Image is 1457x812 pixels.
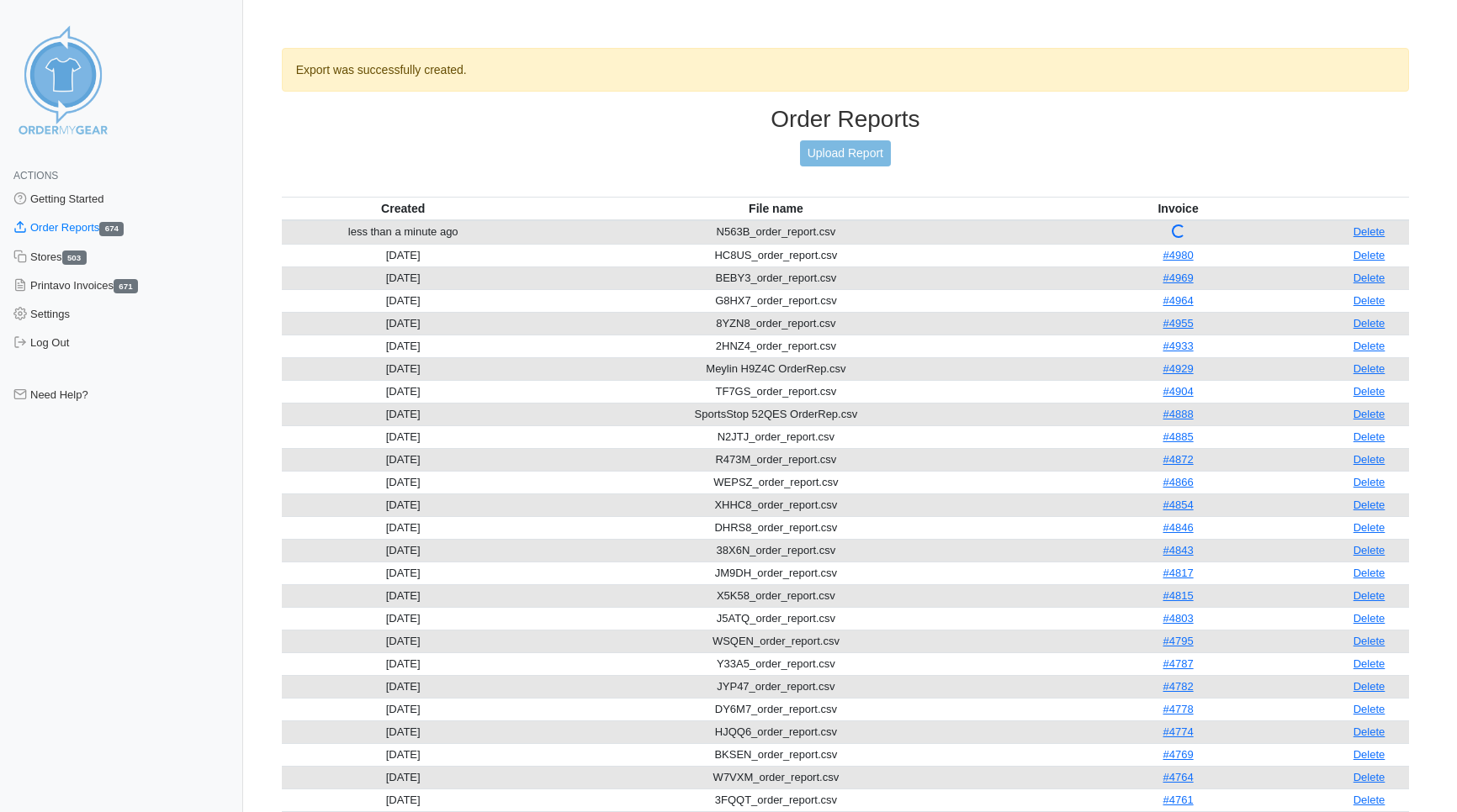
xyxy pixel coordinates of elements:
td: [DATE] [282,698,525,720]
a: #4843 [1163,544,1193,556]
div: Export was successfully created. [282,48,1409,92]
td: [DATE] [282,584,525,607]
td: [DATE] [282,516,525,539]
a: Delete [1354,294,1385,307]
span: 671 [114,279,138,293]
td: [DATE] [282,788,525,811]
a: Delete [1354,340,1385,352]
td: [DATE] [282,289,525,312]
a: Delete [1354,453,1385,466]
td: Meylin H9Z4C OrderRep.csv [525,357,1027,380]
span: Actions [13,170,58,182]
td: JYP47_order_report.csv [525,675,1027,698]
td: WEPSZ_order_report.csv [525,471,1027,493]
td: [DATE] [282,471,525,493]
td: [DATE] [282,357,525,380]
td: 3FQQT_order_report.csv [525,788,1027,811]
td: X5K58_order_report.csv [525,584,1027,607]
a: #4872 [1163,453,1193,466]
a: Delete [1354,476,1385,488]
a: Delete [1354,362,1385,375]
a: #4885 [1163,430,1193,443]
a: #4888 [1163,408,1193,420]
td: 2HNZ4_order_report.csv [525,335,1027,357]
a: #4795 [1163,635,1193,647]
td: [DATE] [282,630,525,652]
td: DY6M7_order_report.csv [525,698,1027,720]
td: W7VXM_order_report.csv [525,766,1027,788]
td: [DATE] [282,335,525,357]
a: Delete [1354,635,1385,647]
a: Delete [1354,225,1385,238]
td: DHRS8_order_report.csv [525,516,1027,539]
a: Delete [1354,657,1385,670]
td: J5ATQ_order_report.csv [525,607,1027,630]
a: #4817 [1163,567,1193,579]
td: 38X6N_order_report.csv [525,539,1027,562]
a: #4782 [1163,680,1193,693]
td: G8HX7_order_report.csv [525,289,1027,312]
a: #4929 [1163,362,1193,375]
a: #4980 [1163,249,1193,261]
a: Upload Report [800,140,891,166]
td: [DATE] [282,312,525,335]
a: Delete [1354,771,1385,783]
a: #4969 [1163,272,1193,284]
td: [DATE] [282,652,525,675]
a: #4964 [1163,294,1193,307]
a: #4787 [1163,657,1193,670]
td: [DATE] [282,244,525,266]
td: BKSEN_order_report.csv [525,743,1027,766]
a: #4778 [1163,703,1193,715]
a: #4904 [1163,385,1193,398]
a: #4846 [1163,521,1193,534]
a: Delete [1354,249,1385,261]
td: 8YZN8_order_report.csv [525,312,1027,335]
a: Delete [1354,567,1385,579]
td: [DATE] [282,448,525,471]
th: Invoice [1027,197,1329,220]
a: Delete [1354,725,1385,738]
td: SportsStop 52QES OrderRep.csv [525,403,1027,425]
td: [DATE] [282,607,525,630]
td: HC8US_order_report.csv [525,244,1027,266]
td: [DATE] [282,266,525,289]
a: #4803 [1163,612,1193,625]
span: 503 [62,250,87,265]
td: Y33A5_order_report.csv [525,652,1027,675]
td: [DATE] [282,675,525,698]
a: Delete [1354,272,1385,284]
a: #4815 [1163,589,1193,602]
th: File name [525,197,1027,220]
a: #4955 [1163,317,1193,330]
a: Delete [1354,612,1385,625]
a: #4769 [1163,748,1193,761]
td: [DATE] [282,539,525,562]
h3: Order Reports [282,105,1409,134]
td: N2JTJ_order_report.csv [525,425,1027,448]
th: Created [282,197,525,220]
a: #4933 [1163,340,1193,352]
a: #4774 [1163,725,1193,738]
a: Delete [1354,544,1385,556]
td: [DATE] [282,743,525,766]
a: Delete [1354,430,1385,443]
td: less than a minute ago [282,220,525,245]
td: [DATE] [282,425,525,448]
td: [DATE] [282,380,525,403]
td: R473M_order_report.csv [525,448,1027,471]
td: TF7GS_order_report.csv [525,380,1027,403]
a: Delete [1354,589,1385,602]
td: HJQQ6_order_report.csv [525,720,1027,743]
a: Delete [1354,703,1385,715]
a: Delete [1354,748,1385,761]
td: WSQEN_order_report.csv [525,630,1027,652]
td: JM9DH_order_report.csv [525,562,1027,584]
a: #4866 [1163,476,1193,488]
td: [DATE] [282,403,525,425]
td: [DATE] [282,493,525,516]
a: Delete [1354,521,1385,534]
a: Delete [1354,385,1385,398]
a: #4854 [1163,498,1193,511]
a: Delete [1354,317,1385,330]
